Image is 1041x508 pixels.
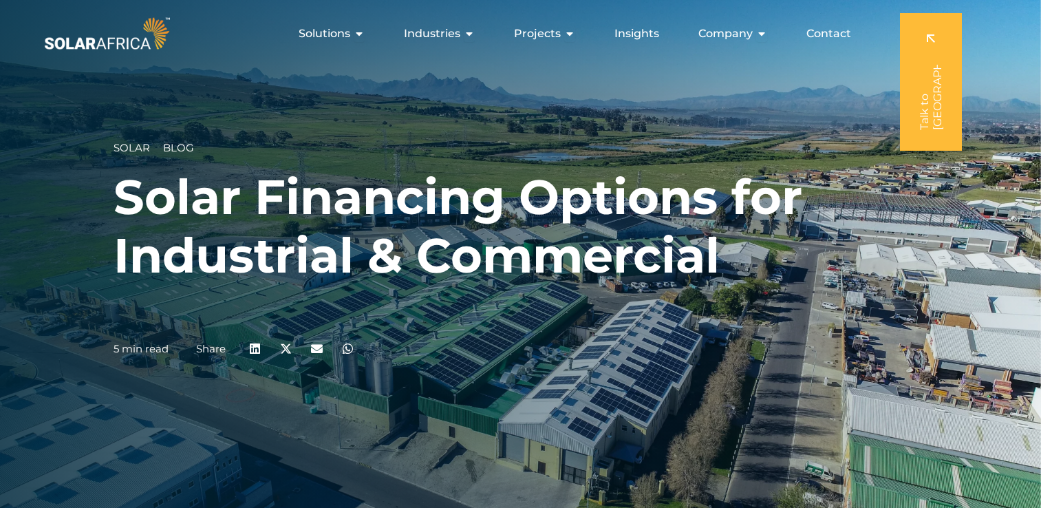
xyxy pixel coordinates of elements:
span: Company [698,25,753,42]
a: Share [196,342,226,355]
div: Menu Toggle [173,20,862,47]
div: Share on email [301,333,332,364]
span: Industries [404,25,460,42]
nav: Menu [173,20,862,47]
a: Contact [806,25,851,42]
span: Solutions [299,25,350,42]
span: Solar [114,141,150,154]
div: Share on linkedin [239,333,270,364]
span: Projects [514,25,561,42]
h1: Solar Financing Options for Industrial & Commercial [114,168,927,285]
span: Blog [163,141,194,154]
a: Insights [614,25,659,42]
div: Share on x-twitter [270,333,301,364]
p: 5 min read [114,343,169,355]
div: Share on whatsapp [332,333,363,364]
